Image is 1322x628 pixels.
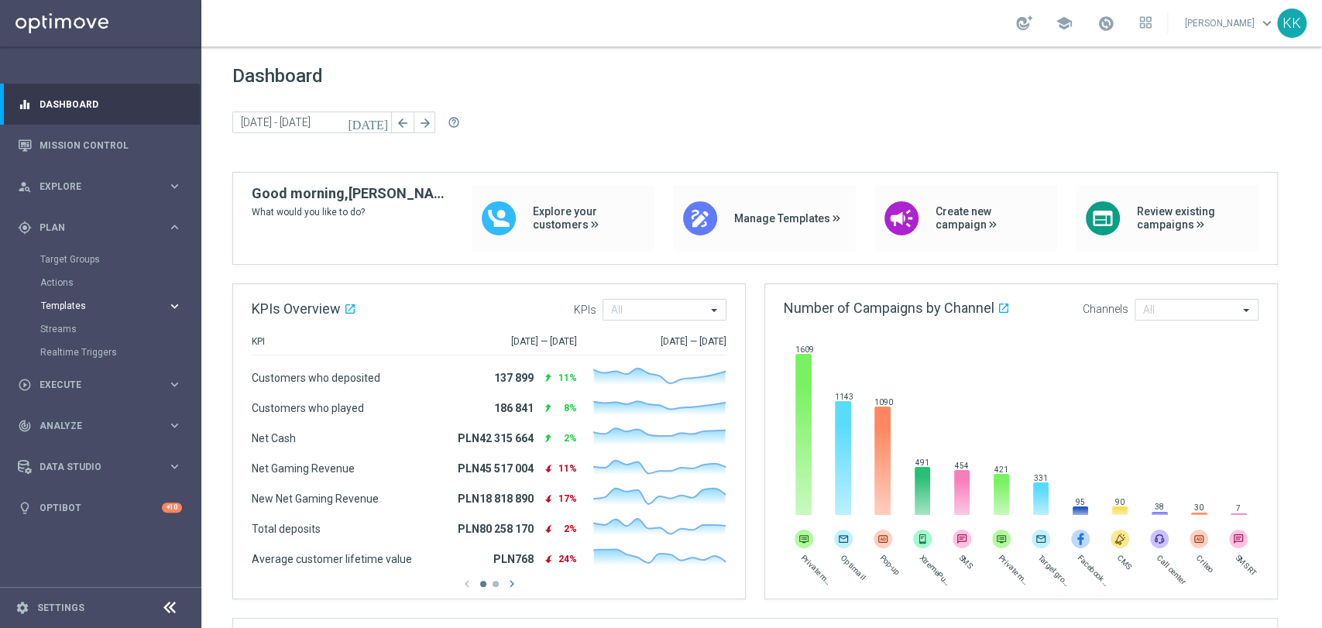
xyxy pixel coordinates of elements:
div: Data Studio [18,460,167,474]
span: Templates [41,301,152,311]
a: Realtime Triggers [40,346,161,359]
button: person_search Explore keyboard_arrow_right [17,180,183,193]
i: play_circle_outline [18,378,32,392]
i: track_changes [18,419,32,433]
div: Optibot [18,487,182,528]
a: Target Groups [40,253,161,266]
button: Data Studio keyboard_arrow_right [17,461,183,473]
div: Target Groups [40,248,200,271]
i: keyboard_arrow_right [167,179,182,194]
i: person_search [18,180,32,194]
div: Dashboard [18,84,182,125]
a: Optibot [39,487,162,528]
i: keyboard_arrow_right [167,459,182,474]
button: Mission Control [17,139,183,152]
i: settings [15,601,29,615]
div: Realtime Triggers [40,341,200,364]
a: Mission Control [39,125,182,166]
i: gps_fixed [18,221,32,235]
div: Actions [40,271,200,294]
div: Templates [41,301,167,311]
span: Data Studio [39,462,167,472]
button: play_circle_outline Execute keyboard_arrow_right [17,379,183,391]
div: Analyze [18,419,167,433]
i: keyboard_arrow_right [167,377,182,392]
a: Dashboard [39,84,182,125]
button: track_changes Analyze keyboard_arrow_right [17,420,183,432]
div: +10 [162,503,182,513]
div: Streams [40,317,200,341]
i: equalizer [18,98,32,112]
span: Execute [39,380,167,389]
span: Explore [39,182,167,191]
div: Templates [40,294,200,317]
i: keyboard_arrow_right [167,299,182,314]
span: school [1056,15,1073,32]
i: lightbulb [18,501,32,515]
button: Templates keyboard_arrow_right [40,300,183,312]
a: Settings [37,603,84,613]
div: Execute [18,378,167,392]
div: Explore [18,180,167,194]
i: keyboard_arrow_right [167,220,182,235]
span: keyboard_arrow_down [1258,15,1276,32]
span: Plan [39,223,167,232]
div: Mission Control [18,125,182,166]
div: KK [1277,9,1307,38]
div: Plan [18,221,167,235]
span: Analyze [39,421,167,431]
button: lightbulb Optibot +10 [17,502,183,514]
a: [PERSON_NAME]keyboard_arrow_down [1183,12,1277,35]
a: Actions [40,276,161,289]
button: equalizer Dashboard [17,98,183,111]
a: Streams [40,323,161,335]
i: keyboard_arrow_right [167,418,182,433]
button: gps_fixed Plan keyboard_arrow_right [17,221,183,234]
